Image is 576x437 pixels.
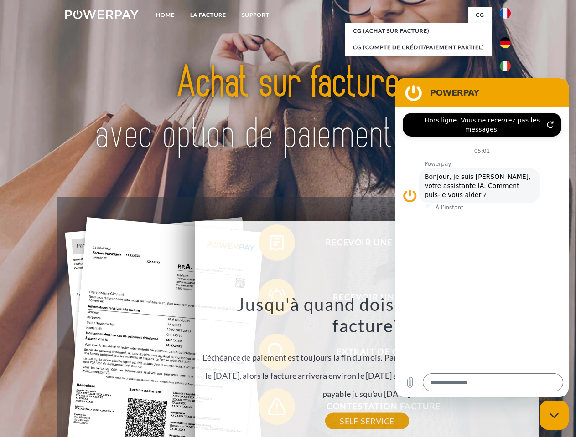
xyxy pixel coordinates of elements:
[65,10,139,19] img: logo-powerpay-white.svg
[345,39,492,56] a: CG (Compte de crédit/paiement partiel)
[148,7,182,23] a: Home
[500,37,511,48] img: de
[540,401,569,430] iframe: Bouton de lancement de la fenêtre de messagerie, conversation en cours
[325,413,409,429] a: SELF-SERVICE
[182,7,234,23] a: LA FACTURE
[201,293,534,421] div: L'échéance de paiement est toujours la fin du mois. Par exemple, si la commande a été passée le [...
[87,44,489,174] img: title-powerpay_fr.svg
[234,7,277,23] a: Support
[201,293,534,337] h3: Jusqu'à quand dois-je payer ma facture?
[468,7,492,23] a: CG
[345,23,492,39] a: CG (achat sur facture)
[500,8,511,19] img: fr
[395,78,569,397] iframe: Fenêtre de messagerie
[500,61,511,71] img: it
